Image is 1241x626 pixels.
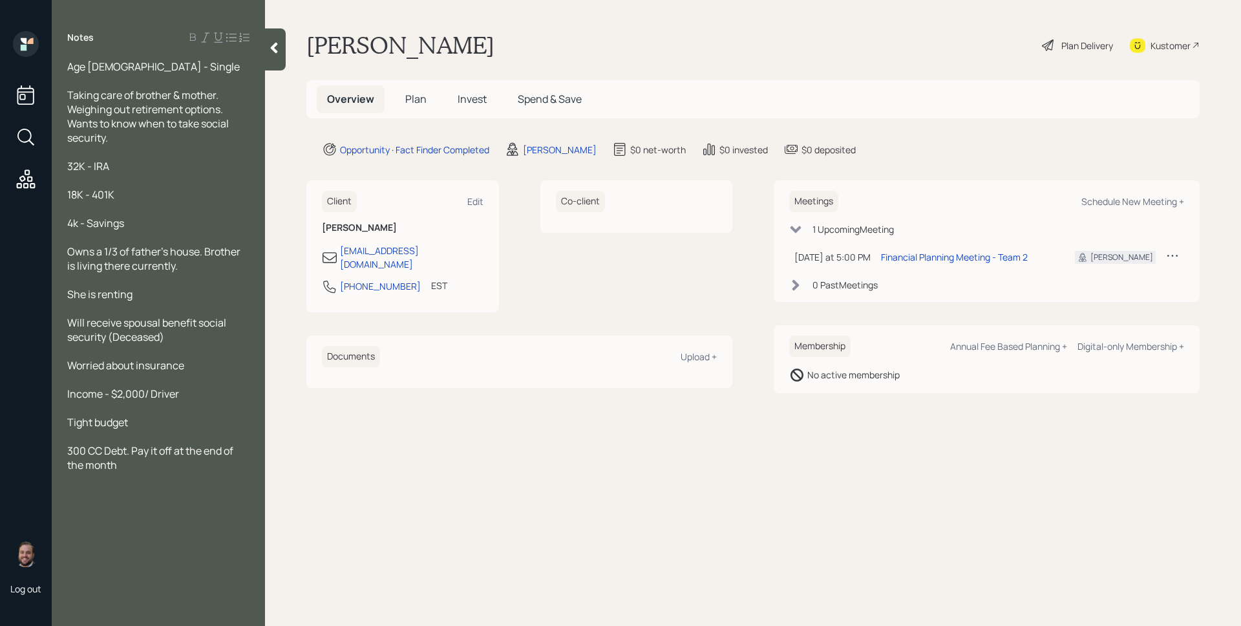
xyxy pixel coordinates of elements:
div: Log out [10,583,41,595]
span: Plan [405,92,427,106]
span: 4k - Savings [67,216,124,230]
span: 32K - IRA [67,159,109,173]
span: Invest [458,92,487,106]
h6: Documents [322,346,380,367]
span: Age [DEMOGRAPHIC_DATA] - Single [67,59,240,74]
span: She is renting [67,287,133,301]
div: Upload + [681,351,717,363]
div: Kustomer [1151,39,1191,52]
div: [EMAIL_ADDRESS][DOMAIN_NAME] [340,244,483,271]
div: Schedule New Meeting + [1081,195,1184,208]
div: Annual Fee Based Planning + [950,340,1067,352]
h6: Meetings [789,191,838,212]
div: EST [431,279,447,292]
h6: Co-client [556,191,605,212]
div: Digital-only Membership + [1077,340,1184,352]
span: Tight budget [67,415,128,429]
h6: Membership [789,336,851,357]
span: Owns a 1/3 of father's house. Brother is living there currently. [67,244,242,273]
div: Financial Planning Meeting - Team 2 [881,250,1028,264]
div: Plan Delivery [1061,39,1113,52]
span: Worried about insurance [67,358,184,372]
span: Will receive spousal benefit social security (Deceased) [67,316,228,344]
h6: Client [322,191,357,212]
div: [DATE] at 5:00 PM [794,250,871,264]
div: 1 Upcoming Meeting [812,222,894,236]
span: Spend & Save [518,92,582,106]
div: [PHONE_NUMBER] [340,279,421,293]
div: [PERSON_NAME] [1090,252,1153,263]
div: [PERSON_NAME] [523,143,597,156]
div: $0 deposited [801,143,856,156]
span: 300 CC Debt. Pay it off at the end of the month [67,444,235,472]
span: Taking care of brother & mother. Weighing out retirement options. Wants to know when to take soci... [67,88,231,145]
h6: [PERSON_NAME] [322,222,483,233]
div: $0 net-worth [630,143,686,156]
div: Opportunity · Fact Finder Completed [340,143,489,156]
div: Edit [467,195,483,208]
span: 18K - 401K [67,188,114,202]
label: Notes [67,31,94,44]
div: $0 invested [719,143,768,156]
div: No active membership [807,368,900,382]
h1: [PERSON_NAME] [306,31,494,59]
span: Income - $2,000/ Driver [67,387,179,401]
div: 0 Past Meeting s [812,278,878,292]
span: Overview [327,92,374,106]
img: james-distasi-headshot.png [13,541,39,567]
